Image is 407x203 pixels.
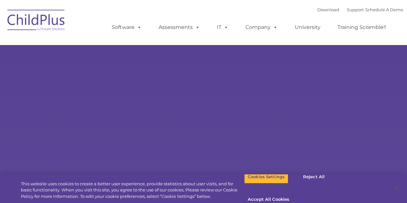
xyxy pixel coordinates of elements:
img: ChildPlus by Procare Solutions [4,5,69,37]
button: Reject All [294,170,334,184]
button: Close [390,181,404,195]
a: Download [317,7,339,12]
a: Assessments [152,21,206,34]
a: Software [105,21,148,34]
a: Training Scramble!! [331,21,393,34]
a: IT [210,21,235,34]
a: University [288,21,327,34]
a: Company [239,21,284,34]
a: Schedule A Demo [365,7,403,12]
a: Support [347,7,364,12]
button: Cookies Settings [244,170,288,184]
font: | [317,7,403,12]
div: This website uses cookies to create a better user experience, provide statistics about user visit... [21,181,244,200]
